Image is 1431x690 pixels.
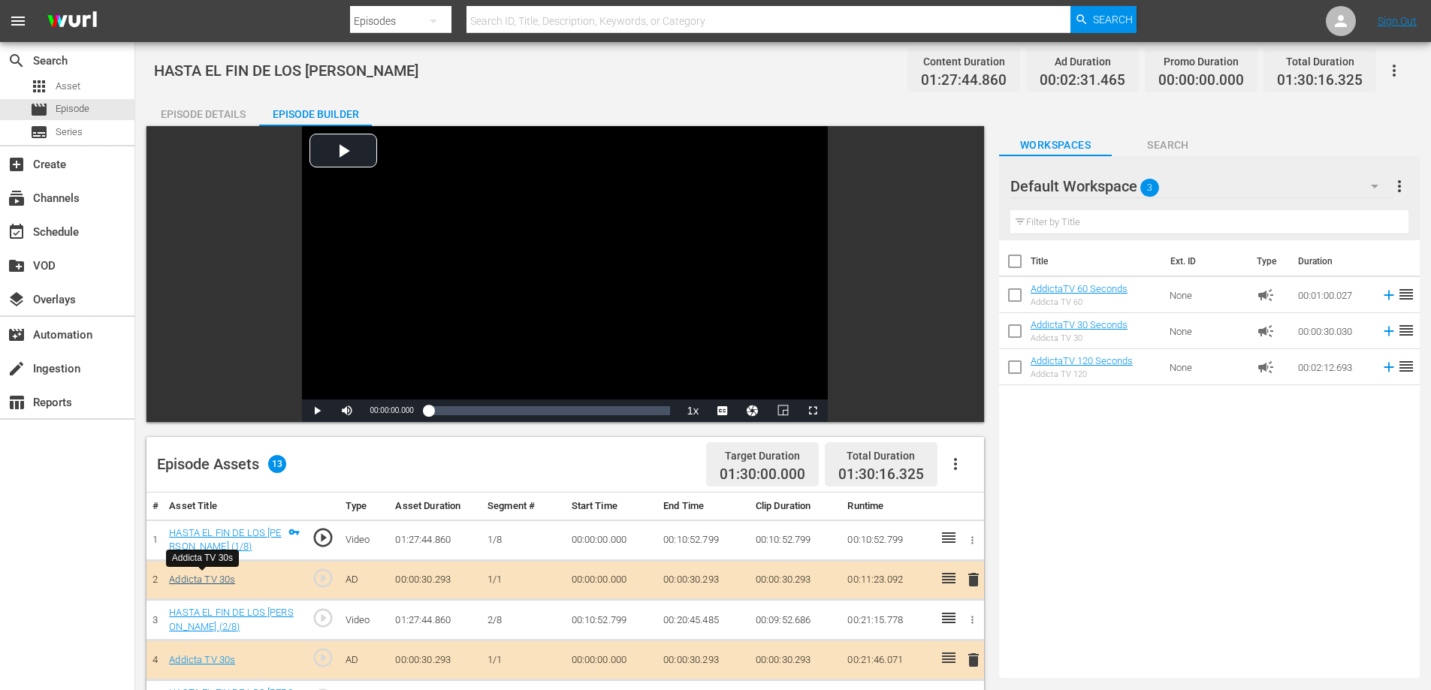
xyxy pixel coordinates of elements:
button: Play [302,399,332,422]
td: 1/1 [482,640,565,680]
span: play_circle_outline [312,567,334,589]
span: Search [1093,6,1133,33]
td: 00:00:30.030 [1292,313,1375,349]
div: Addicta TV 30 [1031,333,1128,343]
td: Video [340,600,390,640]
td: 00:00:30.293 [750,560,842,600]
th: Duration [1289,240,1379,282]
span: Create [8,155,26,173]
td: 00:01:00.027 [1292,277,1375,313]
th: Type [1248,240,1289,282]
a: HASTA EL FIN DE LOS [PERSON_NAME] (1/8) [169,527,281,553]
span: 01:27:44.860 [921,72,1007,89]
span: Asset [30,77,48,95]
div: Promo Duration [1158,51,1244,72]
span: 00:02:31.465 [1040,72,1125,89]
div: Episode Builder [259,96,372,132]
td: 3 [146,600,163,640]
button: more_vert [1390,168,1408,204]
td: 2/8 [482,600,565,640]
th: Title [1031,240,1161,282]
span: Automation [8,326,26,344]
span: play_circle_outline [312,607,334,629]
div: Episode Assets [157,455,286,473]
a: AddictaTV 120 Seconds [1031,355,1133,366]
div: Content Duration [921,51,1007,72]
span: Ingestion [8,360,26,378]
span: Series [56,125,83,140]
span: 3 [1140,172,1159,203]
th: Clip Duration [750,493,842,520]
a: Addicta TV 30s [169,654,235,665]
div: Progress Bar [429,406,671,415]
td: 1/1 [482,560,565,600]
span: VOD [8,257,26,275]
div: Addicta TV 60 [1031,297,1128,307]
button: Search [1070,6,1137,33]
span: 01:30:16.325 [1277,72,1363,89]
span: reorder [1397,357,1415,375]
span: Workspaces [999,136,1112,155]
span: 00:00:00.000 [1158,72,1244,89]
span: reorder [1397,321,1415,339]
td: 00:09:52.686 [750,600,842,640]
span: Search [8,52,26,70]
button: Episode Builder [259,96,372,126]
span: Episode [30,101,48,119]
th: Start Time [566,493,658,520]
td: 00:00:00.000 [566,520,658,560]
td: 1/8 [482,520,565,560]
div: Target Duration [720,445,805,466]
span: delete [965,651,983,669]
button: delete [965,569,983,591]
td: 1 [146,520,163,560]
th: Segment # [482,493,565,520]
span: 01:30:00.000 [720,466,805,484]
span: Overlays [8,291,26,309]
td: 00:00:30.293 [389,640,482,680]
span: Channels [8,189,26,207]
div: Default Workspace [1010,165,1393,207]
a: Sign Out [1378,15,1417,27]
span: Episode [56,101,89,116]
span: play_circle_outline [312,526,334,549]
th: # [146,493,163,520]
div: Addicta TV 120 [1031,369,1133,379]
button: Mute [332,399,362,422]
span: Ad [1257,286,1275,304]
td: 00:10:52.799 [841,520,934,560]
td: 00:00:30.293 [657,560,750,600]
a: HASTA EL FIN DE LOS [PERSON_NAME] (2/8) [169,607,293,632]
a: AddictaTV 30 Seconds [1031,319,1128,330]
button: Picture-in-Picture [768,399,798,422]
span: Ad [1257,358,1275,376]
div: Addicta TV 30s [172,552,233,565]
svg: Add to Episode [1381,359,1397,375]
td: 00:10:52.799 [750,520,842,560]
th: Ext. ID [1161,240,1248,282]
span: delete [965,571,983,589]
svg: Add to Episode [1381,287,1397,303]
td: None [1164,277,1251,313]
span: Reports [8,393,26,411]
span: 13 [268,455,286,473]
td: 00:00:30.293 [750,640,842,680]
span: play_circle_outline [312,646,334,669]
td: 00:20:45.485 [657,600,750,640]
td: AD [340,560,390,600]
td: 4 [146,640,163,680]
button: Playback Rate [678,399,708,422]
th: End Time [657,493,750,520]
div: Video Player [302,126,828,422]
td: 00:00:00.000 [566,560,658,600]
button: Captions [708,399,738,422]
td: 00:21:15.778 [841,600,934,640]
td: 00:10:52.799 [566,600,658,640]
span: reorder [1397,285,1415,303]
td: AD [340,640,390,680]
button: Fullscreen [798,399,828,422]
td: 00:00:30.293 [657,640,750,680]
td: 00:10:52.799 [657,520,750,560]
span: more_vert [1390,177,1408,195]
span: Series [30,123,48,141]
